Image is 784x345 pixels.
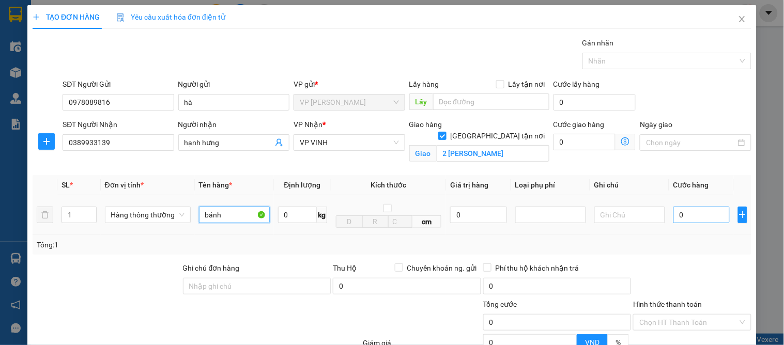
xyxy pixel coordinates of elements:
[333,264,357,272] span: Thu Hộ
[738,15,746,23] span: close
[62,181,70,189] span: SL
[63,119,174,130] div: SĐT Người Nhận
[728,5,757,34] button: Close
[183,264,240,272] label: Ghi chú đơn hàng
[300,95,398,110] span: VP GIA LÂM
[47,8,121,42] strong: CHUYỂN PHÁT NHANH AN PHÚ QUÝ
[116,13,125,22] img: icon
[409,93,433,110] span: Lấy
[294,120,322,129] span: VP Nhận
[6,31,36,82] img: logo
[300,135,398,150] span: VP VINH
[554,120,605,129] label: Cước giao hàng
[178,119,289,130] div: Người nhận
[116,13,225,21] span: Yêu cầu xuất hóa đơn điện tử
[33,13,100,21] span: TẠO ĐƠN HÀNG
[554,134,616,150] input: Cước giao hàng
[40,44,125,71] span: [GEOGRAPHIC_DATA], [GEOGRAPHIC_DATA] ↔ [GEOGRAPHIC_DATA]
[336,215,363,228] input: D
[739,211,747,219] span: plus
[409,120,442,129] span: Giao hàng
[178,79,289,90] div: Người gửi
[42,73,126,84] strong: PHIẾU GỬI HÀNG
[105,181,144,189] span: Đơn vị tính
[433,93,549,110] input: Dọc đường
[437,145,549,162] input: Giao tận nơi
[362,215,389,228] input: R
[403,262,481,274] span: Chuyển khoản ng. gửi
[33,13,40,21] span: plus
[39,137,54,146] span: plus
[450,181,488,189] span: Giá trị hàng
[63,79,174,90] div: SĐT Người Gửi
[409,145,437,162] span: Giao
[111,207,185,223] span: Hàng thông thường
[640,120,672,129] label: Ngày giao
[554,94,636,111] input: Cước lấy hàng
[37,207,53,223] button: delete
[491,262,583,274] span: Phí thu hộ khách nhận trả
[582,39,614,47] label: Gán nhãn
[511,175,590,195] th: Loại phụ phí
[284,181,321,189] span: Định lượng
[37,239,303,250] div: Tổng: 1
[183,278,331,294] input: Ghi chú đơn hàng
[317,207,327,223] span: kg
[412,215,442,228] span: cm
[131,56,190,67] span: VI1010253958
[646,137,735,148] input: Ngày giao
[590,175,669,195] th: Ghi chú
[371,181,407,189] span: Kích thước
[594,207,665,223] input: Ghi Chú
[294,79,405,90] div: VP gửi
[504,79,549,90] span: Lấy tận nơi
[621,137,629,146] span: dollar-circle
[275,138,283,147] span: user-add
[199,207,270,223] input: VD: Bàn, Ghế
[554,80,600,88] label: Cước lấy hàng
[483,300,517,308] span: Tổng cước
[738,207,747,223] button: plus
[388,215,412,228] input: C
[633,300,702,308] label: Hình thức thanh toán
[409,80,439,88] span: Lấy hàng
[673,181,709,189] span: Cước hàng
[447,130,549,142] span: [GEOGRAPHIC_DATA] tận nơi
[450,207,506,223] input: 0
[199,181,233,189] span: Tên hàng
[38,133,55,150] button: plus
